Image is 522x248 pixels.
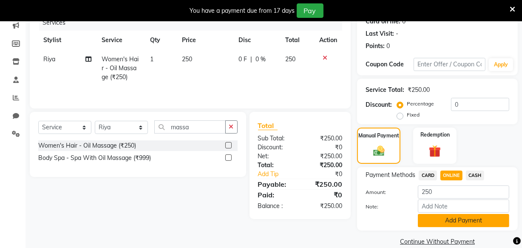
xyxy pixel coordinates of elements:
span: Riya [43,55,55,63]
input: Enter Offer / Coupon Code [414,58,485,71]
div: Total: [252,161,300,170]
span: 0 F [238,55,247,64]
button: Apply [489,58,513,71]
div: Discount: [252,143,300,152]
div: Sub Total: [252,134,300,143]
div: Services [39,15,349,31]
div: - [396,29,398,38]
span: Payment Methods [366,171,415,180]
div: Women's Hair - Oil Massage (₹250) [38,141,136,150]
img: _cash.svg [370,145,388,158]
div: Card on file: [366,17,400,26]
div: 0 [386,42,390,51]
label: Fixed [407,111,420,119]
th: Stylist [38,31,96,50]
div: Balance : [252,202,300,211]
span: CASH [466,171,484,180]
th: Service [96,31,145,50]
span: Total [258,121,278,130]
a: Add Tip [252,170,308,179]
a: Continue Without Payment [359,237,516,246]
div: Points: [366,42,385,51]
div: ₹250.00 [408,86,430,94]
div: ₹250.00 [300,179,349,189]
th: Disc [233,31,280,50]
div: Net: [252,152,300,161]
input: Search or Scan [154,120,226,134]
span: 250 [285,55,295,63]
div: ₹250.00 [300,202,349,211]
label: Manual Payment [358,132,399,140]
div: You have a payment due from 17 days [190,6,295,15]
div: Discount: [366,100,392,109]
span: 250 [182,55,193,63]
div: ₹250.00 [300,134,349,143]
div: Body Spa - Spa With Oil Massage (₹999) [38,154,151,162]
div: Coupon Code [366,60,414,69]
div: ₹250.00 [300,152,349,161]
button: Pay [297,3,323,18]
label: Percentage [407,100,434,108]
span: 0 % [255,55,266,64]
label: Amount: [359,188,411,196]
input: Add Note [418,200,509,213]
label: Redemption [420,131,450,139]
div: ₹0 [300,143,349,152]
label: Note: [359,203,411,211]
img: _gift.svg [425,144,445,159]
button: Add Payment [418,214,509,227]
span: ONLINE [440,171,462,180]
th: Total [280,31,314,50]
div: ₹250.00 [300,161,349,170]
th: Action [314,31,342,50]
span: 1 [150,55,153,63]
span: | [250,55,252,64]
span: Women's Hair - Oil Massage (₹250) [102,55,139,81]
th: Price [177,31,234,50]
div: Payable: [252,179,300,189]
span: CARD [419,171,437,180]
th: Qty [145,31,177,50]
div: Service Total: [366,86,404,94]
div: 0 [402,17,406,26]
div: ₹0 [300,190,349,200]
input: Amount [418,185,509,199]
div: Last Visit: [366,29,394,38]
div: Paid: [252,190,300,200]
div: ₹0 [308,170,349,179]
